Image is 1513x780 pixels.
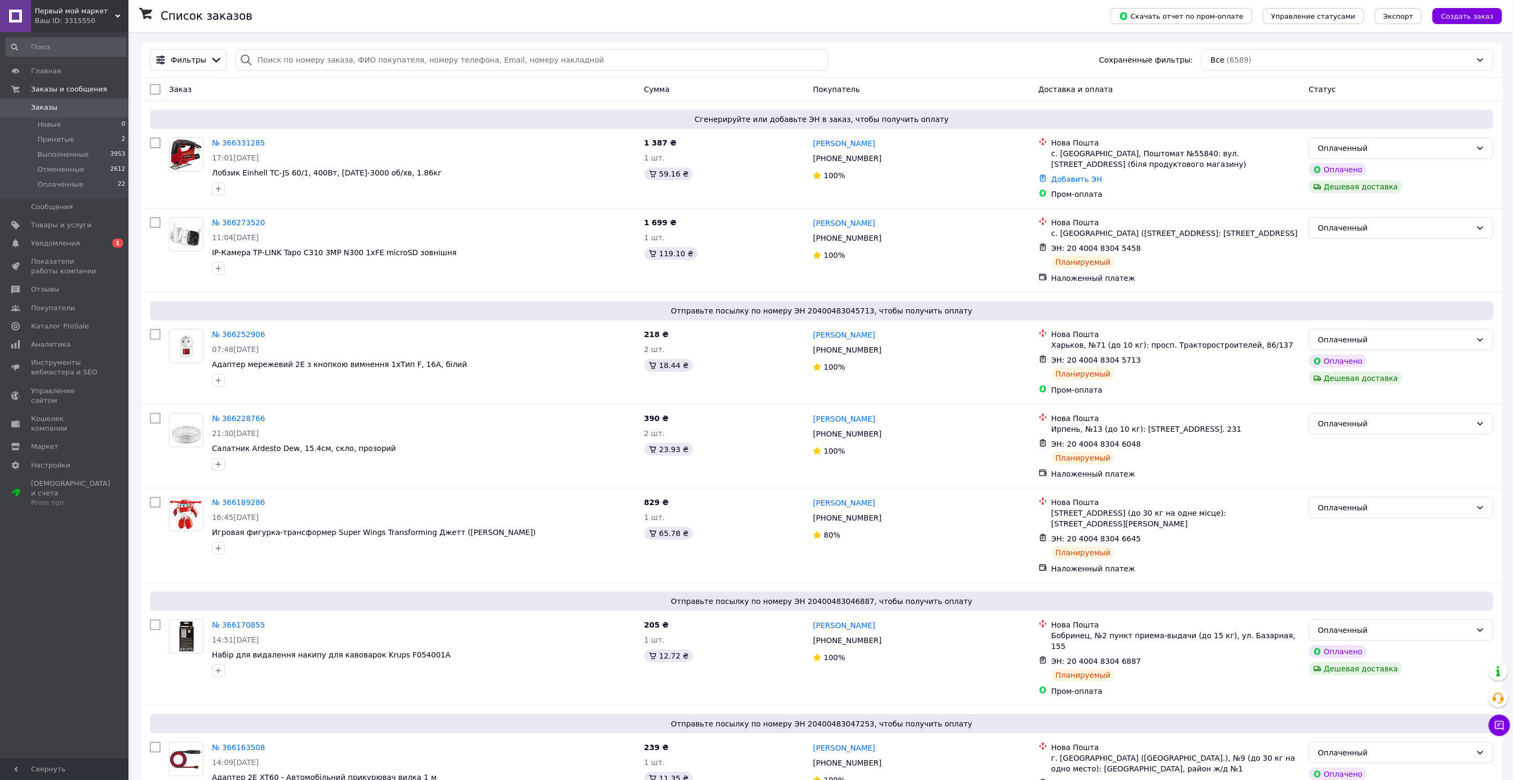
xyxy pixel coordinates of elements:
div: Планируемый [1052,256,1115,269]
div: Пром-оплата [1052,189,1301,200]
span: 205 ₴ [644,621,669,629]
span: Управление статусами [1272,12,1356,20]
a: Фото товару [169,742,203,776]
div: Оплачено [1309,163,1367,176]
div: [PHONE_NUMBER] [811,342,884,357]
img: Фото товару [170,221,203,248]
a: № 366331285 [212,139,265,147]
div: Дешевая доставка [1309,180,1403,193]
span: 1 699 ₴ [644,218,677,227]
div: Оплаченный [1318,142,1472,154]
a: [PERSON_NAME] [813,620,875,631]
div: [PHONE_NUMBER] [811,426,884,441]
div: Нова Пошта [1052,217,1301,228]
div: г. [GEOGRAPHIC_DATA] ([GEOGRAPHIC_DATA].), №9 (до 30 кг на одно место): [GEOGRAPHIC_DATA], район ... [1052,753,1301,774]
span: Покупатель [813,85,860,94]
a: [PERSON_NAME] [813,414,875,424]
div: Дешевая доставка [1309,372,1403,385]
div: Харьков, №71 (до 10 кг): просп. Тракторостроителей, 86/137 [1052,340,1301,350]
span: Первый мой маркет [35,6,115,16]
a: [PERSON_NAME] [813,218,875,228]
span: Отмененные [37,165,84,174]
div: Нова Пошта [1052,742,1301,753]
div: [PHONE_NUMBER] [811,755,884,770]
span: Сохраненные фильтры: [1099,55,1193,65]
span: Маркет [31,442,58,452]
span: ЭН: 20 4004 8304 5713 [1052,356,1142,364]
img: Фото товару [170,414,203,447]
a: Игровая фигурка-трансформер Super Wings Transforming Джетт ([PERSON_NAME]) [212,528,536,537]
div: Оплаченный [1318,747,1472,759]
div: Нова Пошта [1052,329,1301,340]
span: Настройки [31,461,70,470]
span: 1 шт. [644,513,665,522]
span: 80% [824,531,840,539]
span: 829 ₴ [644,498,669,507]
div: Планируемый [1052,669,1115,682]
a: Лобзик Einhell TC-JS 60/1, 400Вт, [DATE]-3000 об/хв, 1.86кг [212,169,442,177]
span: Заказы [31,103,57,112]
span: 14:09[DATE] [212,758,259,767]
a: IP-Камера TP-LINK Tapo C310 3MP N300 1xFE microSD зовнішня [212,248,457,257]
h1: Список заказов [161,10,253,22]
div: Оплаченный [1318,334,1472,346]
span: 22 [118,180,125,189]
img: Фото товару [170,139,203,171]
span: Инструменты вебмастера и SEO [31,358,99,377]
div: 23.93 ₴ [644,443,693,456]
img: Фото товару [177,620,196,653]
span: 21:30[DATE] [212,429,259,438]
span: 100% [824,653,845,662]
div: Оплачено [1309,645,1367,658]
div: Наложенный платеж [1052,469,1301,479]
span: 2 [121,135,125,144]
div: Наложенный платеж [1052,273,1301,284]
div: [PHONE_NUMBER] [811,151,884,166]
span: Отправьте посылку по номеру ЭН 20400483045713, чтобы получить оплату [154,305,1489,316]
div: 119.10 ₴ [644,247,698,260]
span: Кошелек компании [31,414,99,433]
div: Оплаченный [1318,624,1472,636]
div: 18.44 ₴ [644,359,693,372]
a: Добавить ЭН [1052,175,1103,183]
a: № 366189286 [212,498,265,507]
div: Оплаченный [1318,502,1472,514]
a: Фото товару [169,137,203,172]
div: 12.72 ₴ [644,649,693,662]
div: [PHONE_NUMBER] [811,633,884,648]
span: 100% [824,447,845,455]
div: Ирпень, №13 (до 10 кг): [STREET_ADDRESS]. 231 [1052,424,1301,434]
span: Сгенерируйте или добавьте ЭН в заказ, чтобы получить оплату [154,114,1489,125]
span: 17:01[DATE] [212,154,259,162]
span: 239 ₴ [644,743,669,752]
input: Поиск по номеру заказа, ФИО покупателя, номеру телефона, Email, номеру накладной [235,49,828,71]
button: Создать заказ [1433,8,1502,24]
div: Нова Пошта [1052,137,1301,148]
a: Салатник Ardesto Dew, 15.4см, скло, прозорий [212,444,396,453]
span: Показатели работы компании [31,257,99,276]
span: 1 шт. [644,758,665,767]
span: Адаптер мережевий 2E з кнопкою вимнення 1xТип F, 16A, білий [212,360,467,369]
div: Планируемый [1052,368,1115,380]
div: [STREET_ADDRESS] (до 30 кг на одне місце): [STREET_ADDRESS][PERSON_NAME] [1052,508,1301,529]
span: 2 шт. [644,429,665,438]
button: Управление статусами [1263,8,1364,24]
span: 390 ₴ [644,414,669,423]
a: [PERSON_NAME] [813,498,875,508]
div: 59.16 ₴ [644,167,693,180]
div: [PHONE_NUMBER] [811,231,884,246]
a: № 366273520 [212,218,265,227]
span: 100% [824,171,845,180]
span: Оплаченные [37,180,83,189]
div: Пром-оплата [1052,686,1301,697]
span: 2612 [110,165,125,174]
a: Фото товару [169,497,203,531]
button: Экспорт [1375,8,1422,24]
span: Главная [31,66,61,76]
span: ЭН: 20 4004 8304 6887 [1052,657,1142,666]
div: Оплачено [1309,355,1367,368]
span: Отзывы [31,285,59,294]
